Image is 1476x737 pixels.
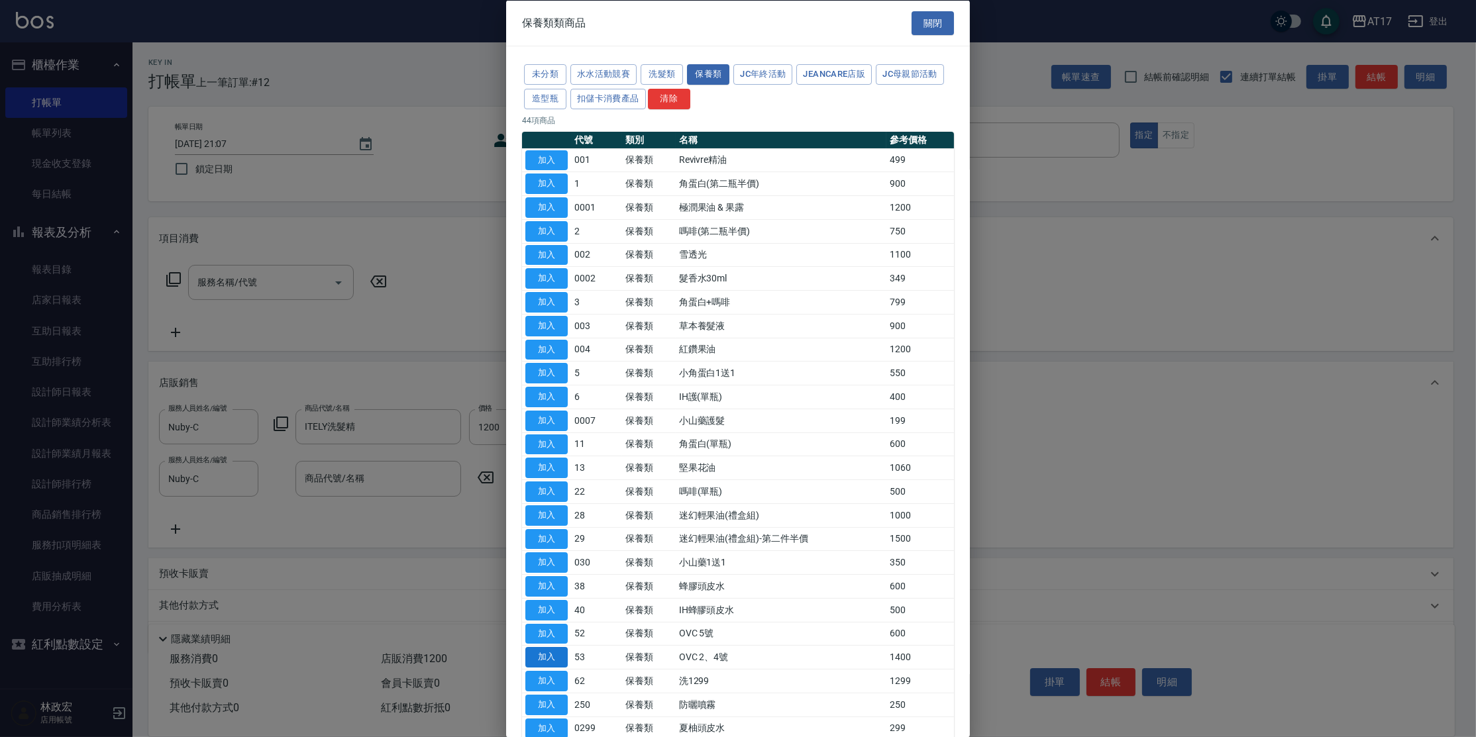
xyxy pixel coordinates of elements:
td: 迷幻輕果油(禮盒組)-第二件半價 [676,527,886,551]
td: 004 [571,338,622,362]
td: 保養類 [622,409,675,432]
td: 保養類 [622,361,675,385]
button: 水水活動競賽 [570,64,637,85]
button: JC母親節活動 [876,64,944,85]
button: 加入 [525,599,568,620]
td: 嗎啡(第二瓶半價) [676,219,886,243]
button: 加入 [525,197,568,218]
button: 加入 [525,647,568,667]
td: 750 [886,219,954,243]
td: 角蛋白+嗎啡 [676,290,886,314]
td: 保養類 [622,622,675,646]
td: 角蛋白(第二瓶半價) [676,172,886,195]
td: 002 [571,243,622,267]
button: 保養類 [687,64,729,85]
td: 1000 [886,503,954,527]
th: 代號 [571,131,622,148]
span: 保養類類商品 [522,16,586,29]
td: 799 [886,290,954,314]
td: 保養類 [622,195,675,219]
td: 洗1299 [676,669,886,693]
button: 加入 [525,292,568,313]
td: 1100 [886,243,954,267]
td: 52 [571,622,622,646]
td: 保養類 [622,172,675,195]
td: 保養類 [622,338,675,362]
td: 雪透光 [676,243,886,267]
td: 保養類 [622,314,675,338]
td: 保養類 [622,148,675,172]
td: 199 [886,409,954,432]
td: 250 [571,693,622,716]
td: 草本養髮液 [676,314,886,338]
td: 29 [571,527,622,551]
td: 500 [886,479,954,503]
td: 600 [886,574,954,598]
td: 0001 [571,195,622,219]
td: 保養類 [622,574,675,598]
td: 53 [571,645,622,669]
th: 類別 [622,131,675,148]
button: 洗髮類 [641,64,683,85]
button: 加入 [525,410,568,430]
button: JC年終活動 [733,64,792,85]
p: 44 項商品 [522,114,954,126]
td: 6 [571,385,622,409]
td: 堅果花油 [676,456,886,479]
td: 499 [886,148,954,172]
td: 保養類 [622,219,675,243]
button: 加入 [525,671,568,691]
td: 髮香水30ml [676,266,886,290]
td: 28 [571,503,622,527]
td: 0007 [571,409,622,432]
td: 蜂膠頭皮水 [676,574,886,598]
td: 38 [571,574,622,598]
td: 030 [571,550,622,574]
td: 保養類 [622,503,675,527]
button: 加入 [525,505,568,525]
td: 13 [571,456,622,479]
td: 1200 [886,338,954,362]
button: 加入 [525,173,568,194]
button: 加入 [525,150,568,170]
td: 2 [571,219,622,243]
td: 400 [886,385,954,409]
button: 加入 [525,481,568,502]
td: 22 [571,479,622,503]
td: 0002 [571,266,622,290]
td: 小山藥護髮 [676,409,886,432]
td: OVC 2、4號 [676,645,886,669]
td: 保養類 [622,385,675,409]
button: 加入 [525,387,568,407]
button: 加入 [525,623,568,644]
td: 角蛋白(單瓶) [676,432,886,456]
th: 參考價格 [886,131,954,148]
td: 3 [571,290,622,314]
td: 小山藥1送1 [676,550,886,574]
td: Revivre精油 [676,148,886,172]
button: 加入 [525,694,568,714]
td: 保養類 [622,550,675,574]
td: 62 [571,669,622,693]
button: 扣儲卡消費產品 [570,88,646,109]
td: 小角蛋白1送1 [676,361,886,385]
td: 11 [571,432,622,456]
td: 防曬噴霧 [676,693,886,716]
td: 保養類 [622,479,675,503]
td: 保養類 [622,243,675,267]
button: JeanCare店販 [796,64,872,85]
td: 1500 [886,527,954,551]
td: 350 [886,550,954,574]
td: 001 [571,148,622,172]
td: 250 [886,693,954,716]
button: 關閉 [912,11,954,35]
td: 1299 [886,669,954,693]
td: 迷幻輕果油(禮盒組) [676,503,886,527]
td: 5 [571,361,622,385]
td: 900 [886,172,954,195]
button: 加入 [525,244,568,265]
td: 保養類 [622,669,675,693]
td: 保養類 [622,290,675,314]
button: 加入 [525,434,568,454]
button: 加入 [525,268,568,289]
